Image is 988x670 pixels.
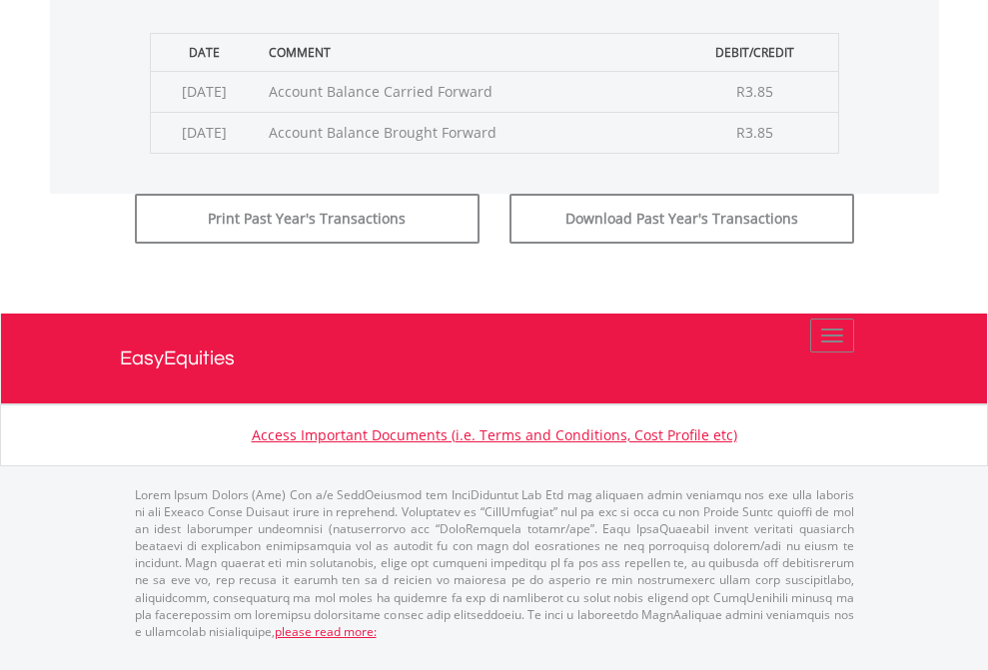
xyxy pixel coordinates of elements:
a: EasyEquities [120,314,869,403]
button: Print Past Year's Transactions [135,194,480,244]
th: Debit/Credit [672,33,838,71]
a: please read more: [275,623,377,640]
a: Access Important Documents (i.e. Terms and Conditions, Cost Profile etc) [252,425,737,444]
th: Comment [259,33,672,71]
td: [DATE] [150,71,259,112]
p: Lorem Ipsum Dolors (Ame) Con a/e SeddOeiusmod tem InciDiduntut Lab Etd mag aliquaen admin veniamq... [135,486,854,640]
td: Account Balance Carried Forward [259,71,672,112]
button: Download Past Year's Transactions [509,194,854,244]
span: R3.85 [736,82,773,101]
td: [DATE] [150,112,259,153]
span: R3.85 [736,123,773,142]
td: Account Balance Brought Forward [259,112,672,153]
th: Date [150,33,259,71]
